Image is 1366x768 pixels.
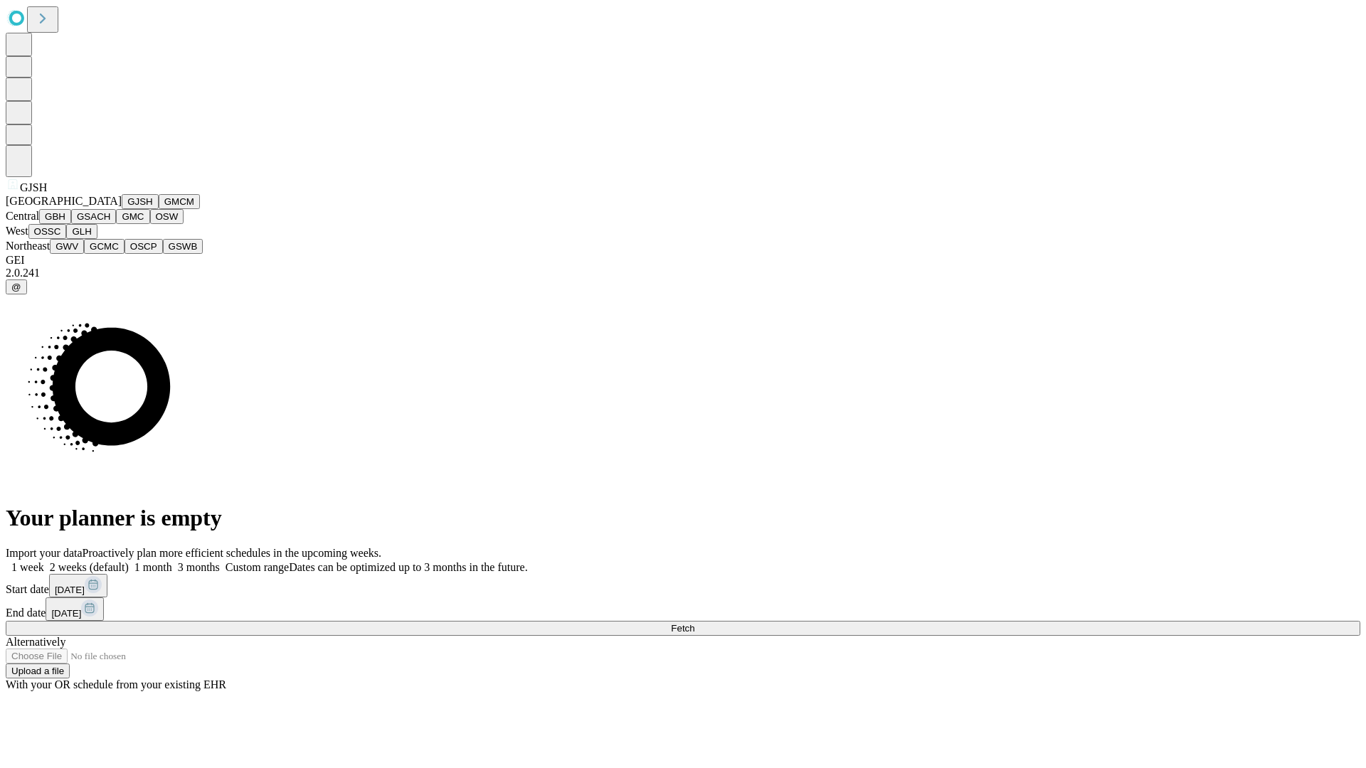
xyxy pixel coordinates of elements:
[84,239,125,254] button: GCMC
[122,194,159,209] button: GJSH
[83,547,381,559] span: Proactively plan more efficient schedules in the upcoming weeks.
[289,561,527,573] span: Dates can be optimized up to 3 months in the future.
[6,279,27,294] button: @
[50,561,129,573] span: 2 weeks (default)
[66,224,97,239] button: GLH
[6,597,1360,621] div: End date
[49,574,107,597] button: [DATE]
[39,209,71,224] button: GBH
[6,254,1360,267] div: GEI
[11,561,44,573] span: 1 week
[116,209,149,224] button: GMC
[6,678,226,690] span: With your OR schedule from your existing EHR
[20,181,47,193] span: GJSH
[6,195,122,207] span: [GEOGRAPHIC_DATA]
[150,209,184,224] button: OSW
[71,209,116,224] button: GSACH
[28,224,67,239] button: OSSC
[6,547,83,559] span: Import your data
[6,225,28,237] span: West
[6,267,1360,279] div: 2.0.241
[55,585,85,595] span: [DATE]
[6,505,1360,531] h1: Your planner is empty
[163,239,203,254] button: GSWB
[159,194,200,209] button: GMCM
[134,561,172,573] span: 1 month
[671,623,694,634] span: Fetch
[11,282,21,292] span: @
[50,239,84,254] button: GWV
[46,597,104,621] button: [DATE]
[178,561,220,573] span: 3 months
[6,240,50,252] span: Northeast
[226,561,289,573] span: Custom range
[51,608,81,619] span: [DATE]
[6,621,1360,636] button: Fetch
[125,239,163,254] button: OSCP
[6,574,1360,597] div: Start date
[6,210,39,222] span: Central
[6,663,70,678] button: Upload a file
[6,636,65,648] span: Alternatively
